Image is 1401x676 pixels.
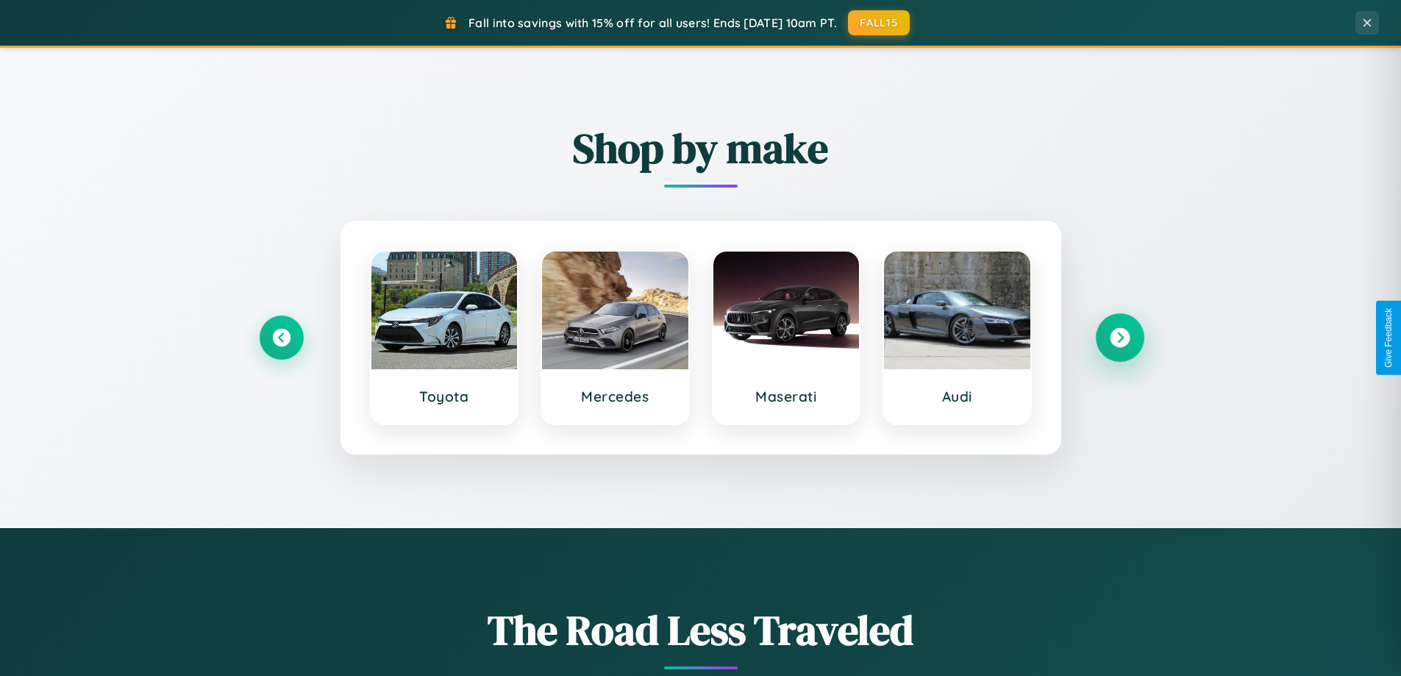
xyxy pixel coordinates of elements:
[899,388,1016,405] h3: Audi
[1383,308,1394,368] div: Give Feedback
[386,388,503,405] h3: Toyota
[848,10,910,35] button: FALL15
[557,388,674,405] h3: Mercedes
[728,388,845,405] h3: Maserati
[260,602,1142,658] h1: The Road Less Traveled
[260,120,1142,177] h2: Shop by make
[468,15,837,30] span: Fall into savings with 15% off for all users! Ends [DATE] 10am PT.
